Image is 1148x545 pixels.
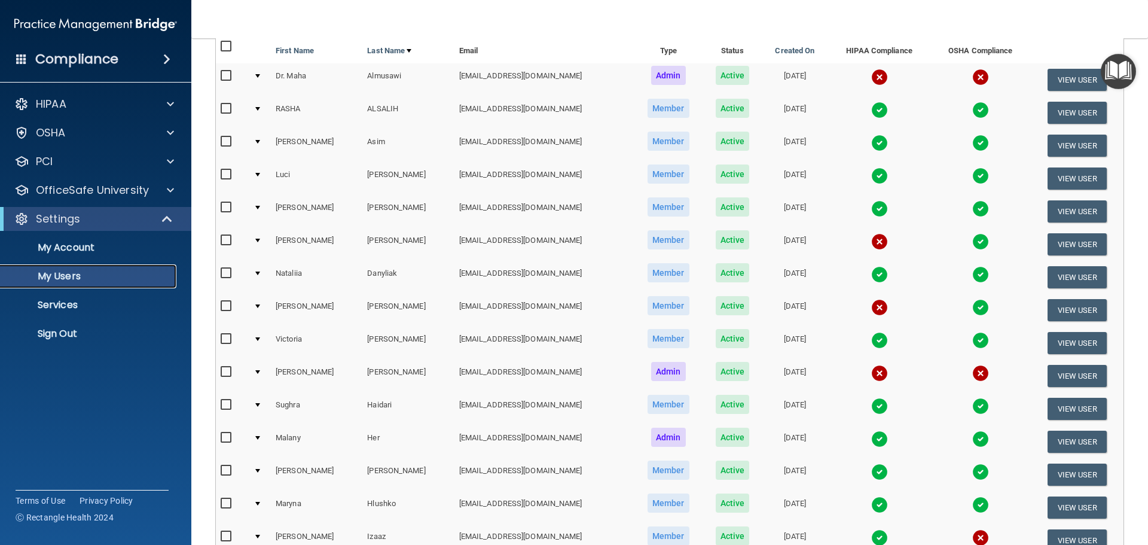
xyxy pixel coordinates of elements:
a: PCI [14,154,174,169]
img: tick.e7d51cea.svg [871,464,888,480]
img: tick.e7d51cea.svg [972,102,989,118]
td: [PERSON_NAME] [362,162,454,195]
td: [PERSON_NAME] [362,228,454,261]
td: Almusawi [362,63,454,96]
button: Open Resource Center [1101,54,1136,89]
td: [DATE] [762,228,828,261]
td: [PERSON_NAME] [362,360,454,392]
td: [DATE] [762,162,828,195]
img: tick.e7d51cea.svg [972,398,989,415]
td: Hlushko [362,491,454,524]
td: Malany [271,425,362,458]
button: View User [1048,266,1107,288]
td: Asim [362,129,454,162]
span: Member [648,461,689,480]
span: Member [648,329,689,348]
span: Active [716,461,750,480]
p: HIPAA [36,97,66,111]
a: Last Name [367,44,411,58]
span: Active [716,66,750,85]
a: HIPAA [14,97,174,111]
td: [PERSON_NAME] [271,228,362,261]
img: tick.e7d51cea.svg [972,497,989,513]
td: [EMAIL_ADDRESS][DOMAIN_NAME] [454,327,634,360]
span: Admin [651,362,686,381]
button: View User [1048,365,1107,387]
button: View User [1048,431,1107,453]
img: tick.e7d51cea.svg [972,233,989,250]
img: cross.ca9f0e7f.svg [871,233,888,250]
span: Active [716,494,750,513]
img: tick.e7d51cea.svg [871,266,888,283]
img: tick.e7d51cea.svg [871,332,888,349]
th: OSHA Compliance [930,35,1030,63]
img: tick.e7d51cea.svg [871,497,888,513]
td: RASHA [271,96,362,129]
span: Member [648,132,689,151]
th: Email [454,35,634,63]
img: tick.e7d51cea.svg [871,200,888,217]
td: [EMAIL_ADDRESS][DOMAIN_NAME] [454,425,634,458]
img: tick.e7d51cea.svg [871,431,888,447]
td: [EMAIL_ADDRESS][DOMAIN_NAME] [454,261,634,294]
img: cross.ca9f0e7f.svg [972,69,989,86]
span: Active [716,165,750,184]
p: OSHA [36,126,66,140]
td: [PERSON_NAME] [271,195,362,228]
button: View User [1048,299,1107,321]
img: tick.e7d51cea.svg [972,168,989,184]
td: [DATE] [762,294,828,327]
span: Member [648,296,689,315]
td: [EMAIL_ADDRESS][DOMAIN_NAME] [454,195,634,228]
span: Member [648,263,689,282]
p: My Account [8,242,171,254]
td: [DATE] [762,63,828,96]
span: Active [716,428,750,447]
td: [DATE] [762,96,828,129]
th: Type [634,35,703,63]
a: OSHA [14,126,174,140]
button: View User [1048,398,1107,420]
img: cross.ca9f0e7f.svg [972,365,989,382]
img: tick.e7d51cea.svg [871,102,888,118]
img: cross.ca9f0e7f.svg [871,69,888,86]
span: Member [648,395,689,414]
td: [PERSON_NAME] [271,360,362,392]
td: [DATE] [762,327,828,360]
td: Haidari [362,392,454,425]
img: tick.e7d51cea.svg [972,266,989,283]
span: Active [716,329,750,348]
img: tick.e7d51cea.svg [972,200,989,217]
img: cross.ca9f0e7f.svg [871,365,888,382]
span: Member [648,99,689,118]
td: [EMAIL_ADDRESS][DOMAIN_NAME] [454,162,634,195]
td: Luci [271,162,362,195]
span: Active [716,99,750,118]
button: View User [1048,135,1107,157]
span: Ⓒ Rectangle Health 2024 [16,511,114,523]
button: View User [1048,332,1107,354]
td: [EMAIL_ADDRESS][DOMAIN_NAME] [454,294,634,327]
td: [PERSON_NAME] [362,458,454,491]
img: PMB logo [14,13,177,36]
td: [EMAIL_ADDRESS][DOMAIN_NAME] [454,491,634,524]
td: [DATE] [762,261,828,294]
td: [PERSON_NAME] [362,294,454,327]
p: Services [8,299,171,311]
a: Terms of Use [16,495,65,507]
span: Active [716,263,750,282]
a: Privacy Policy [80,495,133,507]
a: Settings [14,212,173,226]
td: Victoria [271,327,362,360]
img: tick.e7d51cea.svg [871,168,888,184]
td: [DATE] [762,491,828,524]
span: Admin [651,66,686,85]
span: Active [716,230,750,249]
td: Danyliak [362,261,454,294]
button: View User [1048,233,1107,255]
a: OfficeSafe University [14,183,174,197]
td: [EMAIL_ADDRESS][DOMAIN_NAME] [454,458,634,491]
td: Her [362,425,454,458]
td: Maryna [271,491,362,524]
td: Nataliia [271,261,362,294]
